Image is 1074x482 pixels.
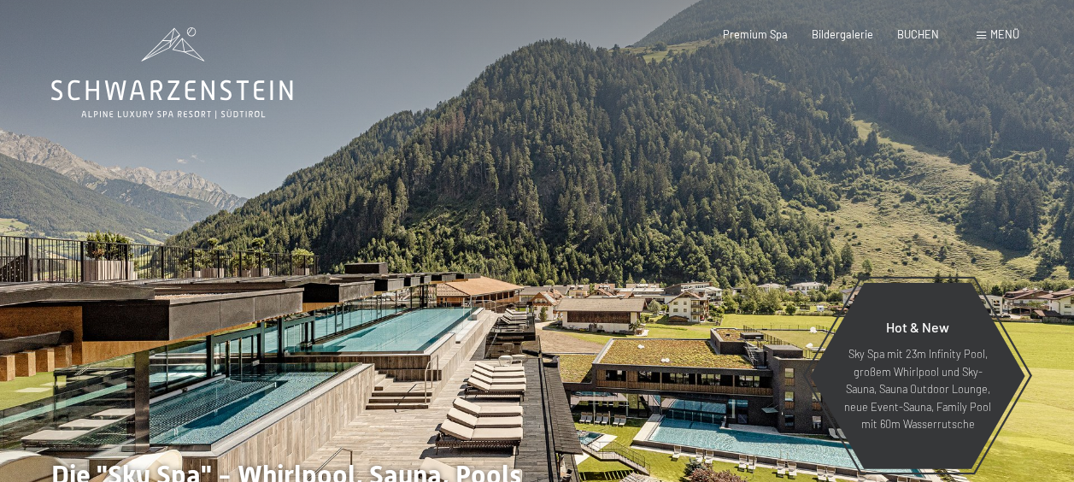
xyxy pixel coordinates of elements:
[897,27,939,41] a: BUCHEN
[723,27,788,41] a: Premium Spa
[809,282,1026,470] a: Hot & New Sky Spa mit 23m Infinity Pool, großem Whirlpool und Sky-Sauna, Sauna Outdoor Lounge, ne...
[886,319,949,335] span: Hot & New
[812,27,873,41] a: Bildergalerie
[990,27,1019,41] span: Menü
[843,345,992,432] p: Sky Spa mit 23m Infinity Pool, großem Whirlpool und Sky-Sauna, Sauna Outdoor Lounge, neue Event-S...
